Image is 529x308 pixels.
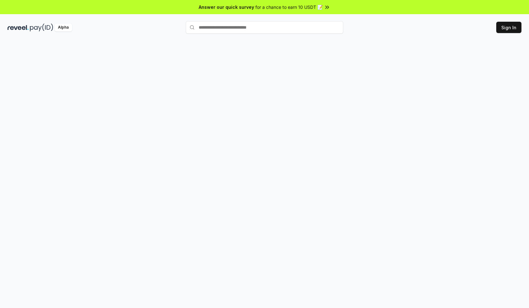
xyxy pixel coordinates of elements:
[199,4,254,10] span: Answer our quick survey
[255,4,323,10] span: for a chance to earn 10 USDT 📝
[8,24,29,31] img: reveel_dark
[496,22,521,33] button: Sign In
[54,24,72,31] div: Alpha
[30,24,53,31] img: pay_id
